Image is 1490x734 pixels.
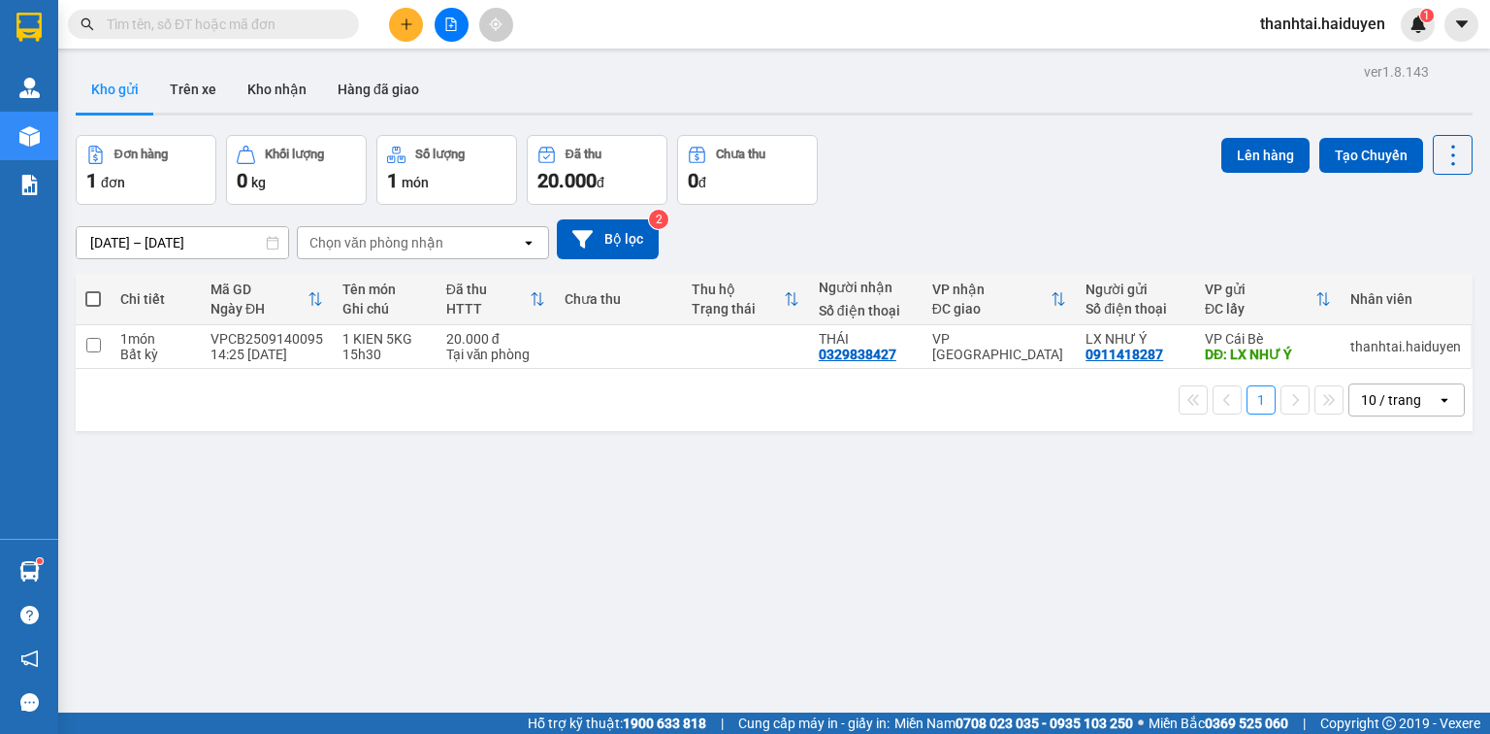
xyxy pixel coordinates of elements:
[376,135,517,205] button: Số lượng1món
[528,713,706,734] span: Hỗ trợ kỹ thuật:
[1364,61,1429,83] div: ver 1.8.143
[1350,291,1461,307] div: Nhân viên
[1149,713,1288,734] span: Miền Bắc
[1221,138,1310,173] button: Lên hàng
[537,169,597,192] span: 20.000
[444,17,458,31] span: file-add
[682,274,809,325] th: Toggle SortBy
[120,291,191,307] div: Chi tiết
[446,331,546,347] div: 20.000 đ
[894,713,1133,734] span: Miền Nam
[521,235,536,250] svg: open
[1085,347,1163,362] div: 0911418287
[19,175,40,195] img: solution-icon
[1423,9,1430,22] span: 1
[19,126,40,147] img: warehouse-icon
[342,347,427,362] div: 15h30
[201,274,333,325] th: Toggle SortBy
[1350,339,1461,354] div: thanhtai.haiduyen
[1085,282,1185,297] div: Người gửi
[342,331,427,347] div: 1 KIEN 5KG
[716,148,765,161] div: Chưa thu
[1247,385,1276,415] button: 1
[527,135,667,205] button: Đã thu20.000đ
[1420,9,1434,22] sup: 1
[479,8,513,42] button: aim
[623,716,706,731] strong: 1900 633 818
[76,66,154,113] button: Kho gửi
[265,148,324,161] div: Khối lượng
[1205,282,1315,297] div: VP gửi
[1245,12,1401,36] span: thanhtai.haiduyen
[489,17,502,31] span: aim
[154,66,232,113] button: Trên xe
[721,713,724,734] span: |
[819,280,913,295] div: Người nhận
[16,13,42,42] img: logo-vxr
[566,148,601,161] div: Đã thu
[1138,719,1144,727] span: ⚪️
[1444,8,1478,42] button: caret-down
[1453,16,1471,33] span: caret-down
[446,301,531,317] div: HTTT
[19,561,40,582] img: warehouse-icon
[738,713,890,734] span: Cung cấp máy in - giấy in:
[932,301,1052,317] div: ĐC giao
[1205,331,1331,347] div: VP Cái Bè
[237,169,247,192] span: 0
[81,17,94,31] span: search
[76,135,216,205] button: Đơn hàng1đơn
[86,169,97,192] span: 1
[309,233,443,252] div: Chọn văn phòng nhận
[389,8,423,42] button: plus
[211,331,323,347] div: VPCB2509140095
[1409,16,1427,33] img: icon-new-feature
[20,693,39,712] span: message
[211,282,308,297] div: Mã GD
[19,78,40,98] img: warehouse-icon
[819,347,896,362] div: 0329838427
[415,148,465,161] div: Số lượng
[923,274,1077,325] th: Toggle SortBy
[677,135,818,205] button: Chưa thu0đ
[565,291,672,307] div: Chưa thu
[342,301,427,317] div: Ghi chú
[211,301,308,317] div: Ngày ĐH
[1382,717,1396,730] span: copyright
[446,282,531,297] div: Đã thu
[1085,331,1185,347] div: LX NHƯ Ý
[232,66,322,113] button: Kho nhận
[107,14,336,35] input: Tìm tên, số ĐT hoặc mã đơn
[956,716,1133,731] strong: 0708 023 035 - 0935 103 250
[597,175,604,190] span: đ
[1205,301,1315,317] div: ĐC lấy
[211,347,323,362] div: 14:25 [DATE]
[114,148,168,161] div: Đơn hàng
[342,282,427,297] div: Tên món
[446,347,546,362] div: Tại văn phòng
[692,282,784,297] div: Thu hộ
[20,606,39,624] span: question-circle
[251,175,266,190] span: kg
[226,135,367,205] button: Khối lượng0kg
[387,169,398,192] span: 1
[1205,716,1288,731] strong: 0369 525 060
[688,169,698,192] span: 0
[932,282,1052,297] div: VP nhận
[101,175,125,190] span: đơn
[322,66,435,113] button: Hàng đã giao
[120,331,191,347] div: 1 món
[1319,138,1423,173] button: Tạo Chuyến
[37,558,43,564] sup: 1
[435,8,469,42] button: file-add
[649,210,668,229] sup: 2
[1205,347,1331,362] div: DĐ: LX NHƯ Ý
[1437,392,1452,408] svg: open
[1303,713,1306,734] span: |
[400,17,413,31] span: plus
[120,347,191,362] div: Bất kỳ
[819,303,913,318] div: Số điện thoại
[1195,274,1341,325] th: Toggle SortBy
[557,219,659,259] button: Bộ lọc
[1085,301,1185,317] div: Số điện thoại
